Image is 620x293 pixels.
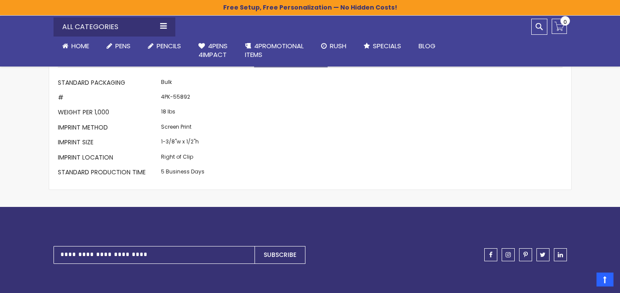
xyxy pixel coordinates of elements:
a: facebook [484,248,497,261]
span: facebook [489,252,493,258]
a: 0 [552,19,567,34]
a: Home [54,37,98,56]
span: Rush [330,41,346,50]
span: Specials [373,41,401,50]
td: 18 lbs [159,106,207,121]
td: 5 Business Days [159,166,207,180]
span: Blog [419,41,436,50]
td: 4PK-55892 [159,91,207,106]
a: Pencils [139,37,190,56]
a: Rush [312,37,355,56]
a: pinterest [519,248,532,261]
td: Right of Clip [159,151,207,166]
a: Top [597,273,613,286]
span: Pencils [157,41,181,50]
th: Imprint Location [58,151,159,166]
th: Imprint Size [58,136,159,151]
a: Specials [355,37,410,56]
span: 4PROMOTIONAL ITEMS [245,41,304,59]
a: linkedin [554,248,567,261]
a: 4PROMOTIONALITEMS [236,37,312,65]
span: twitter [540,252,546,258]
a: Blog [410,37,444,56]
span: Home [71,41,89,50]
th: Standard Production Time [58,166,159,180]
span: instagram [506,252,511,258]
span: linkedin [558,252,563,258]
td: Bulk [159,76,207,91]
span: pinterest [523,252,528,258]
th: Standard Packaging [58,76,159,91]
span: 4Pens 4impact [198,41,228,59]
a: instagram [502,248,515,261]
a: twitter [536,248,550,261]
span: Subscribe [264,250,296,259]
a: Pens [98,37,139,56]
td: 1-3/8"w x 1/2"h [159,136,207,151]
span: 0 [563,18,567,26]
button: Subscribe [255,246,305,264]
th: # [58,91,159,106]
a: 4Pens4impact [190,37,236,65]
th: Imprint Method [58,121,159,136]
td: Screen Print [159,121,207,136]
span: Pens [115,41,131,50]
div: All Categories [54,17,175,37]
th: Weight per 1,000 [58,106,159,121]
